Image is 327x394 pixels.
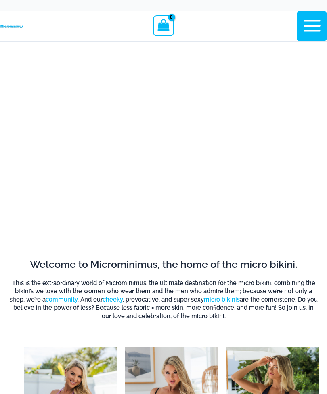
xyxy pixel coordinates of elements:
[8,279,319,320] h6: This is the extraordinary world of Microminimus, the ultimate destination for the micro bikini, c...
[46,296,78,303] a: community
[204,296,240,303] a: micro bikinis
[8,258,319,271] h2: Welcome to Microminimus, the home of the micro bikini.
[153,15,174,36] a: View Shopping Cart, empty
[103,296,123,303] a: cheeky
